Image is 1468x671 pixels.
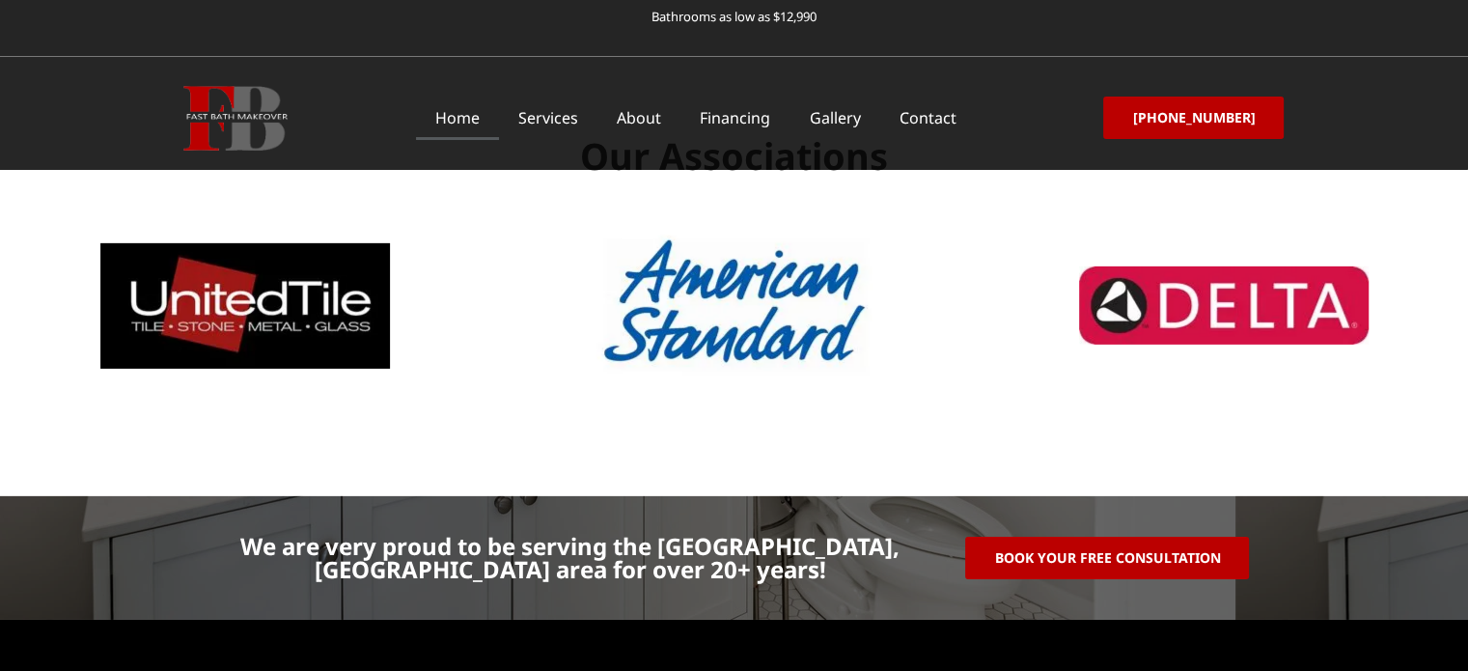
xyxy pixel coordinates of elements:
[590,197,879,414] img: american_standard_logo-old
[965,537,1249,579] a: book your free consultation
[789,96,879,140] a: Gallery
[183,86,288,151] img: Fast Bath Makeover icon
[100,243,390,369] img: united-tile
[10,243,480,369] div: 2 / 5
[680,96,789,140] a: Financing
[994,551,1220,565] span: book your free consultation
[499,96,597,140] a: Services
[1079,266,1369,345] img: delta
[988,266,1458,345] div: 4 / 5
[597,96,680,140] a: About
[1103,97,1284,139] a: [PHONE_NUMBER]
[416,96,499,140] a: Home
[194,535,947,581] p: We are very proud to be serving the [GEOGRAPHIC_DATA], [GEOGRAPHIC_DATA] area for over 20+ years!
[1132,111,1255,125] span: [PHONE_NUMBER]
[879,96,975,140] a: Contact
[10,197,1458,414] div: Image Carousel
[499,197,969,414] div: 3 / 5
